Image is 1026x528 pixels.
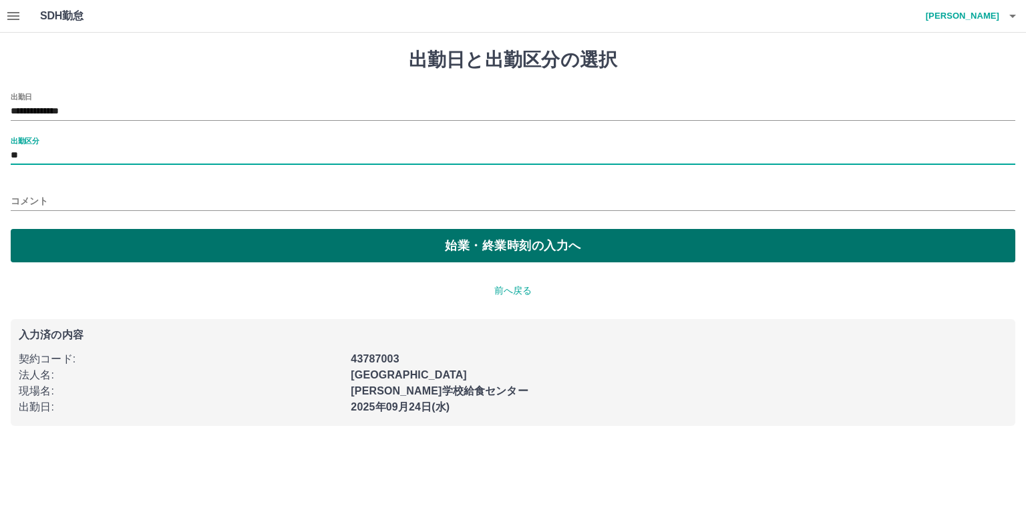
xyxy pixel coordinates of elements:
button: 始業・終業時刻の入力へ [11,229,1015,262]
b: 43787003 [351,353,399,364]
b: [GEOGRAPHIC_DATA] [351,369,467,380]
p: 契約コード : [19,351,343,367]
p: 現場名 : [19,383,343,399]
label: 出勤日 [11,91,32,101]
label: 出勤区分 [11,136,39,146]
p: 出勤日 : [19,399,343,415]
b: [PERSON_NAME]学校給食センター [351,385,528,397]
p: 法人名 : [19,367,343,383]
b: 2025年09月24日(水) [351,401,450,413]
h1: 出勤日と出勤区分の選択 [11,49,1015,71]
p: 入力済の内容 [19,330,1007,340]
p: 前へ戻る [11,284,1015,298]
